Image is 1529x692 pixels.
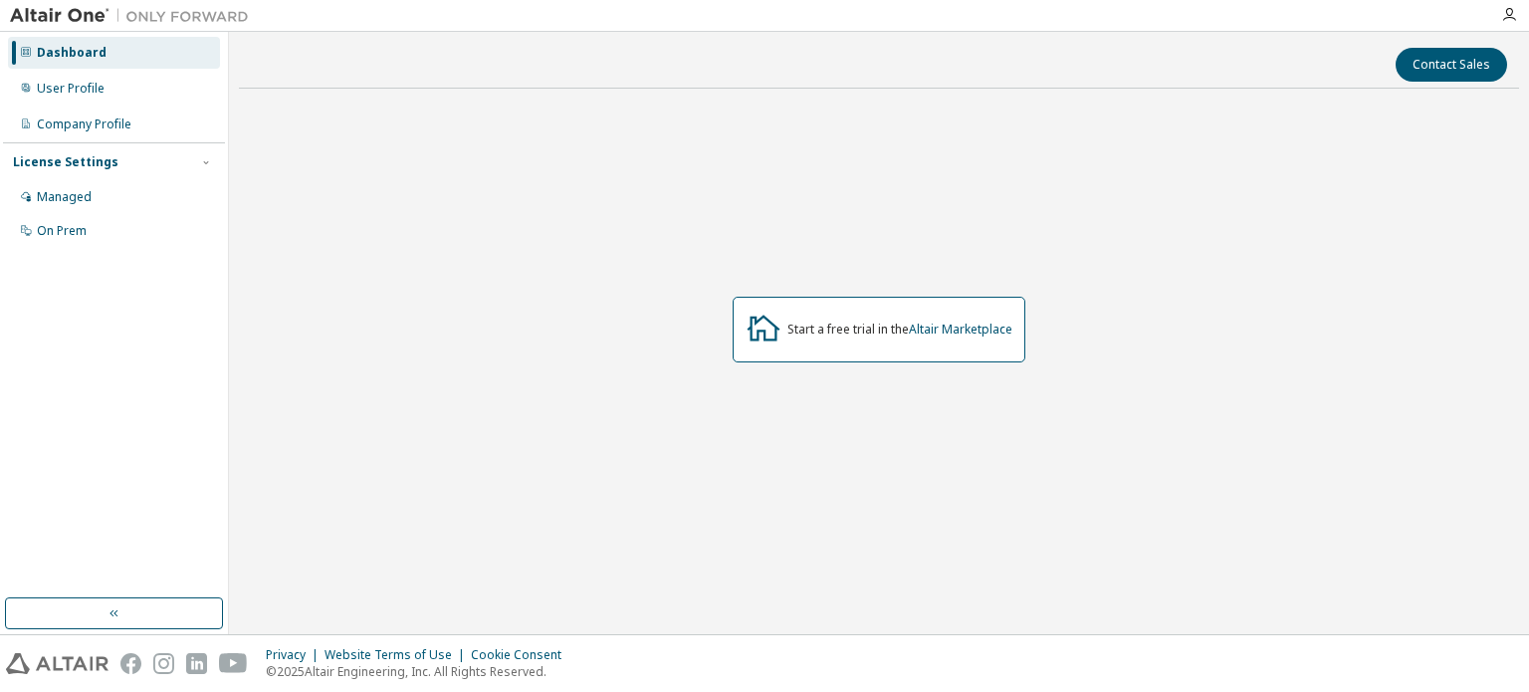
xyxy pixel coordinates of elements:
[1396,48,1507,82] button: Contact Sales
[909,321,1012,338] a: Altair Marketplace
[37,81,105,97] div: User Profile
[471,647,573,663] div: Cookie Consent
[6,653,109,674] img: altair_logo.svg
[120,653,141,674] img: facebook.svg
[153,653,174,674] img: instagram.svg
[186,653,207,674] img: linkedin.svg
[266,663,573,680] p: © 2025 Altair Engineering, Inc. All Rights Reserved.
[10,6,259,26] img: Altair One
[37,223,87,239] div: On Prem
[787,322,1012,338] div: Start a free trial in the
[37,45,107,61] div: Dashboard
[37,116,131,132] div: Company Profile
[266,647,325,663] div: Privacy
[37,189,92,205] div: Managed
[219,653,248,674] img: youtube.svg
[13,154,118,170] div: License Settings
[325,647,471,663] div: Website Terms of Use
